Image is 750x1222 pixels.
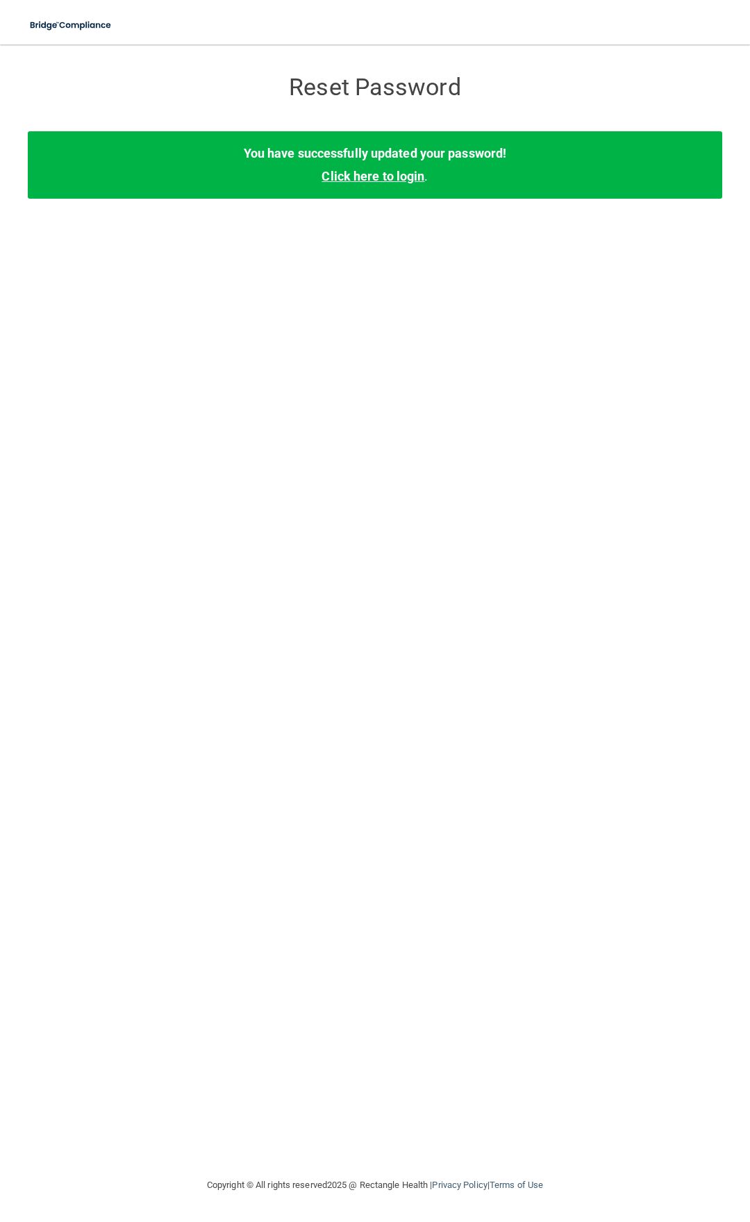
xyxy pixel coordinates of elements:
h3: Reset Password [122,74,628,100]
a: Privacy Policy [432,1180,487,1190]
div: Copyright © All rights reserved 2025 @ Rectangle Health | | [122,1163,628,1207]
a: Click here to login [322,169,424,183]
b: You have successfully updated your password! [244,146,506,160]
div: . [28,131,722,198]
img: bridge_compliance_login_screen.278c3ca4.svg [21,11,122,40]
a: Terms of Use [490,1180,543,1190]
